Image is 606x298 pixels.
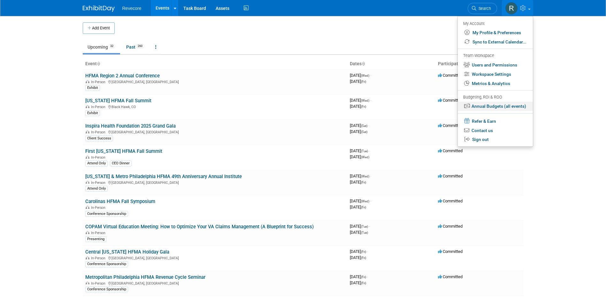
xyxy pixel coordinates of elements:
span: Committed [438,98,463,103]
span: (Tue) [361,231,368,234]
th: Dates [347,59,435,69]
div: Exhibit [85,85,100,91]
a: Workspace Settings [458,70,533,79]
div: Black Hawk, CO [85,104,345,109]
a: Sort by Start Date [362,61,365,66]
span: In-Person [91,130,107,134]
span: [DATE] [350,79,366,84]
span: (Sat) [361,130,367,134]
img: In-Person Event [86,206,89,209]
th: Participation [435,59,524,69]
span: (Fri) [361,80,366,83]
div: My Account [463,20,526,27]
a: Sign out [458,135,533,144]
span: [DATE] [350,255,366,260]
div: Attend Only [85,161,108,166]
span: [DATE] [350,224,370,229]
a: Past260 [121,41,149,53]
span: In-Person [91,206,107,210]
div: Client Success [85,136,113,141]
a: My Profile & Preferences [458,28,533,37]
th: Event [83,59,347,69]
div: [GEOGRAPHIC_DATA], [GEOGRAPHIC_DATA] [85,255,345,260]
span: Revecore [122,6,142,11]
div: Conference Sponsorship [85,261,128,267]
a: Contact us [458,126,533,135]
span: - [368,123,369,128]
span: [DATE] [350,205,366,209]
span: Committed [438,249,463,254]
img: In-Person Event [86,181,89,184]
img: In-Person Event [86,256,89,259]
span: (Fri) [361,206,366,209]
a: Carolinas HFMA Fall Symposium [85,199,155,204]
span: [DATE] [350,249,368,254]
span: - [367,274,368,279]
span: 260 [136,44,144,49]
span: Committed [438,224,463,229]
span: (Wed) [361,200,369,203]
span: In-Person [91,105,107,109]
span: In-Person [91,231,107,235]
span: (Fri) [361,250,366,254]
img: In-Person Event [86,155,89,159]
span: - [370,73,371,78]
div: Conference Sponsorship [85,211,128,217]
span: [DATE] [350,104,366,109]
img: In-Person Event [86,130,89,133]
span: [DATE] [350,148,370,153]
span: Committed [438,174,463,178]
a: HFMA Region 2 Annual Conference [85,73,160,79]
span: - [369,224,370,229]
img: In-Person Event [86,80,89,83]
a: Metrics & Analytics [458,79,533,88]
a: Search [468,3,497,14]
span: - [370,98,371,103]
span: (Fri) [361,105,366,108]
span: (Sat) [361,124,367,128]
span: Committed [438,199,463,203]
span: [DATE] [350,129,367,134]
div: [GEOGRAPHIC_DATA], [GEOGRAPHIC_DATA] [85,79,345,84]
div: [GEOGRAPHIC_DATA], [GEOGRAPHIC_DATA] [85,280,345,286]
span: (Tue) [361,225,368,228]
span: - [369,148,370,153]
span: In-Person [91,181,107,185]
span: In-Person [91,281,107,286]
span: [DATE] [350,199,371,203]
span: (Wed) [361,74,369,77]
span: [DATE] [350,98,371,103]
span: (Fri) [361,256,366,260]
span: Committed [438,123,463,128]
a: Central [US_STATE] HFMA Holiday Gala [85,249,169,255]
div: Presenting [85,236,106,242]
span: [DATE] [350,274,368,279]
div: Conference Sponsorship [85,286,128,292]
a: Sort by Event Name [97,61,100,66]
img: ExhibitDay [83,5,115,12]
div: [GEOGRAPHIC_DATA], [GEOGRAPHIC_DATA] [85,129,345,134]
img: In-Person Event [86,231,89,234]
img: In-Person Event [86,105,89,108]
span: Committed [438,274,463,279]
div: Exhibit [85,110,100,116]
div: CEO Dinner [110,161,132,166]
a: Upcoming32 [83,41,120,53]
a: Users and Permissions [458,60,533,70]
span: In-Person [91,80,107,84]
span: (Fri) [361,181,366,184]
span: - [370,174,371,178]
span: In-Person [91,155,107,160]
span: [DATE] [350,123,369,128]
img: Rachael Sires [505,2,518,14]
span: (Tue) [361,149,368,153]
a: Annual Budgets (all events) [458,102,533,111]
a: First [US_STATE] HFMA Fall Summit [85,148,162,154]
span: Committed [438,73,463,78]
div: Team Workspace [463,52,526,59]
span: (Fri) [361,281,366,285]
a: Metropolitan Philadelphia HFMA Revenue Cycle Seminar [85,274,205,280]
span: 32 [108,44,115,49]
div: Budgeting, ROI & ROO [463,94,526,101]
span: [DATE] [350,280,366,285]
